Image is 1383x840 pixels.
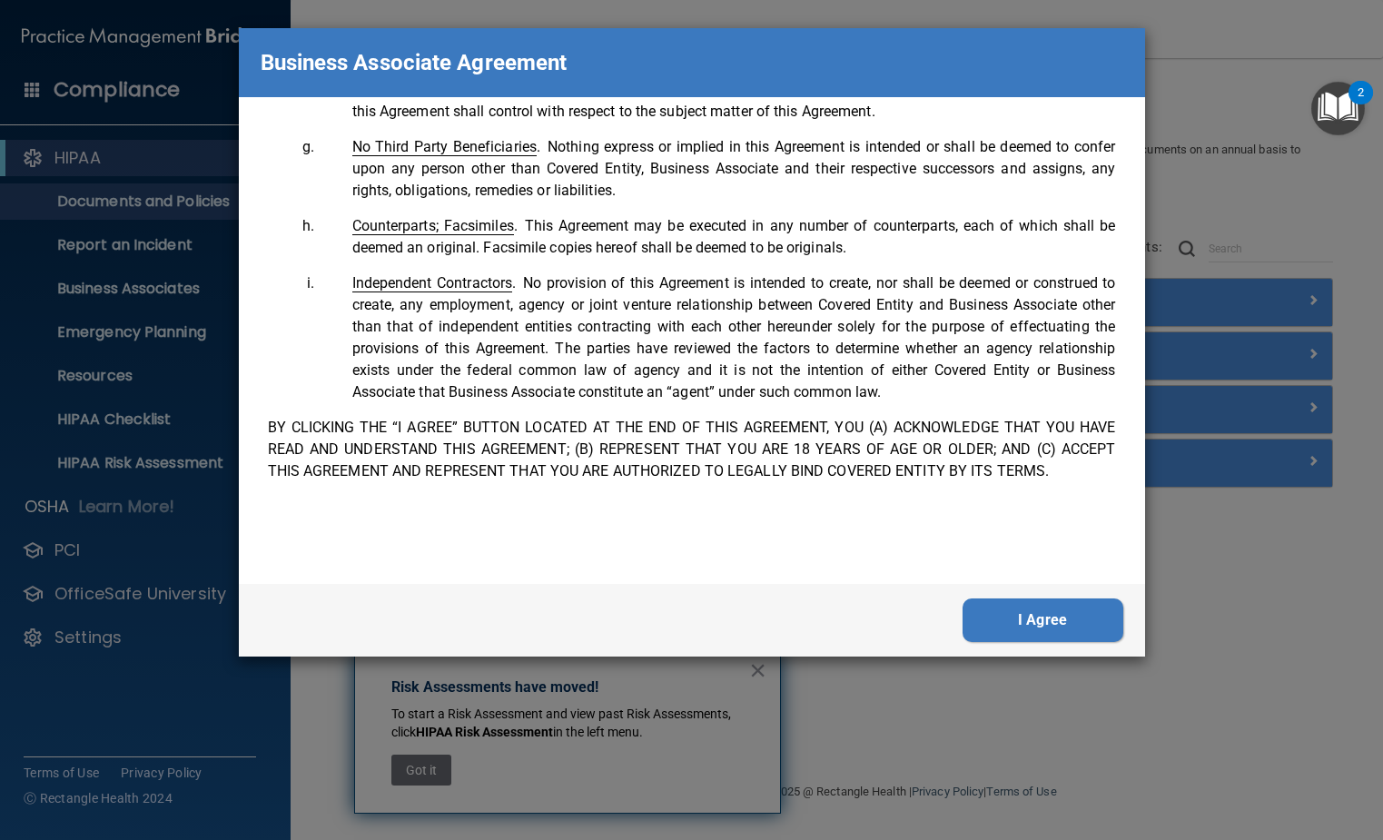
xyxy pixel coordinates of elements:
button: I Agree [963,598,1123,642]
span: . [352,138,541,155]
span: Counterparts; Facsimiles [352,217,514,235]
li: This Agreement may be executed in any number of counterparts, each of which shall be deemed an or... [319,215,1116,259]
p: Business Associate Agreement [261,43,568,83]
span: . [352,274,517,292]
span: Independent Contractors [352,274,513,292]
p: BY CLICKING THE “I AGREE” BUTTON LOCATED AT THE END OF THIS AGREEMENT, YOU (A) ACKNOWLEDGE THAT Y... [268,417,1116,482]
span: . [352,217,518,234]
li: Nothing express or implied in this Agreement is intended or shall be deemed to confer upon any pe... [319,136,1116,202]
button: Open Resource Center, 2 new notifications [1311,82,1365,135]
span: No Third Party Beneficiaries [352,138,537,156]
div: 2 [1358,93,1364,116]
li: No provision of this Agreement is intended to create, nor shall be deemed or construed to create,... [319,272,1116,403]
